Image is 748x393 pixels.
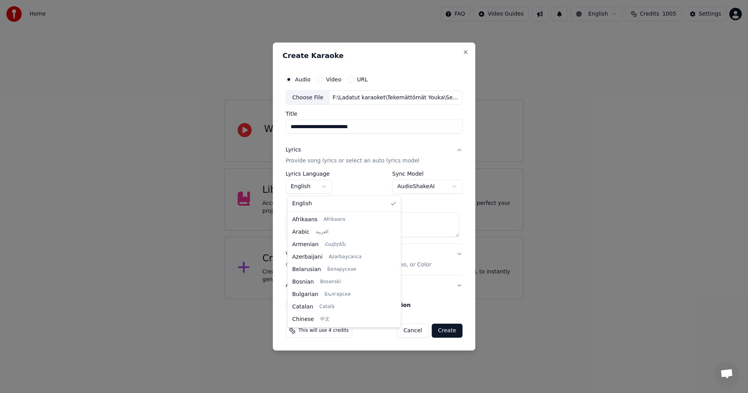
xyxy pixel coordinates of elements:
[325,291,351,298] span: Български
[316,229,328,235] span: العربية
[292,266,321,273] span: Belarusian
[320,279,341,285] span: Bosanski
[292,200,312,208] span: English
[325,241,346,248] span: Հայերեն
[292,253,323,261] span: Azerbaijani
[319,304,334,310] span: Català
[320,316,330,323] span: 中文
[292,241,319,248] span: Armenian
[327,266,356,273] span: Беларуская
[324,217,346,223] span: Afrikaans
[292,291,318,298] span: Bulgarian
[292,216,318,224] span: Afrikaans
[292,278,314,286] span: Bosnian
[292,315,314,323] span: Chinese
[329,254,362,260] span: Azərbaycanca
[292,228,309,236] span: Arabic
[292,303,313,311] span: Catalan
